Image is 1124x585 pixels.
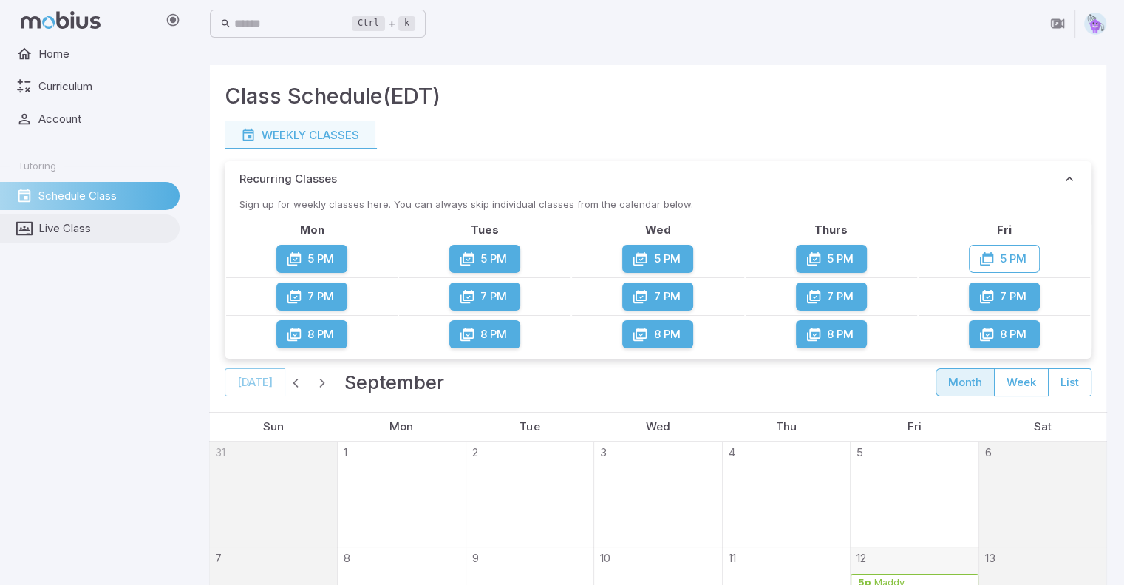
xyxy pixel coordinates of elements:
a: September 3, 2025 [594,442,607,461]
a: September 2, 2025 [466,442,478,461]
h3: Class Schedule (EDT) [225,80,440,112]
button: 5 PM [622,245,693,273]
th: Thurs [746,222,917,238]
td: September 3, 2025 [594,442,723,547]
h2: September [344,368,444,397]
button: 7 PM [449,283,520,311]
div: Weekly Classes [241,127,359,143]
img: pentagon.svg [1084,13,1106,35]
a: Saturday [1028,413,1057,441]
button: [DATE] [225,368,285,396]
a: Sunday [257,413,290,441]
span: Live Class [38,220,169,237]
a: Thursday [770,413,803,441]
td: September 2, 2025 [466,442,594,547]
span: Home [38,46,169,62]
button: Next month [312,372,333,393]
button: 8 PM [449,320,520,348]
p: Recurring Classes [239,171,337,187]
kbd: Ctrl [352,16,385,31]
td: September 1, 2025 [338,442,466,547]
button: list [1048,368,1091,396]
a: September 4, 2025 [723,442,735,461]
button: 8 PM [969,320,1040,348]
button: week [994,368,1049,396]
td: September 6, 2025 [978,442,1107,547]
button: 5 PM [796,245,867,273]
button: month [936,368,995,396]
a: September 10, 2025 [594,547,610,567]
button: Join in Zoom Client [1043,10,1072,38]
a: Monday [384,413,419,441]
button: 8 PM [622,320,693,348]
button: 7 PM [276,283,347,311]
a: September 8, 2025 [338,547,350,567]
th: Mon [226,222,398,238]
a: September 11, 2025 [723,547,736,567]
a: Friday [902,413,927,441]
a: September 7, 2025 [209,547,222,567]
button: Previous month [285,372,306,393]
th: Fri [919,222,1090,238]
a: Tuesday [514,413,545,441]
th: Tues [399,222,570,238]
button: Recurring Classes [225,161,1091,197]
button: 5 PM [276,245,347,273]
td: September 5, 2025 [851,442,979,547]
button: 5 PM [449,245,520,273]
button: 8 PM [276,320,347,348]
p: Sign up for weekly classes here. You can always skip individual classes from the calendar below. [225,197,1091,212]
div: + [352,15,415,33]
a: September 12, 2025 [851,547,866,567]
span: Account [38,111,169,127]
td: September 4, 2025 [722,442,851,547]
a: September 1, 2025 [338,442,347,461]
div: Recurring Classes [225,197,1091,359]
a: September 9, 2025 [466,547,479,567]
button: 7 PM [796,283,867,311]
button: 5 PM [969,245,1040,273]
th: Wed [572,222,743,238]
button: 7 PM [622,283,693,311]
button: 8 PM [796,320,867,348]
kbd: k [398,16,415,31]
span: Tutoring [18,159,56,172]
button: 7 PM [969,283,1040,311]
a: Wednesday [640,413,676,441]
a: August 31, 2025 [209,442,225,461]
a: September 5, 2025 [851,442,863,461]
span: Curriculum [38,78,169,95]
a: September 13, 2025 [979,547,995,567]
td: August 31, 2025 [209,442,338,547]
a: September 6, 2025 [979,442,992,461]
span: Schedule Class [38,188,169,204]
